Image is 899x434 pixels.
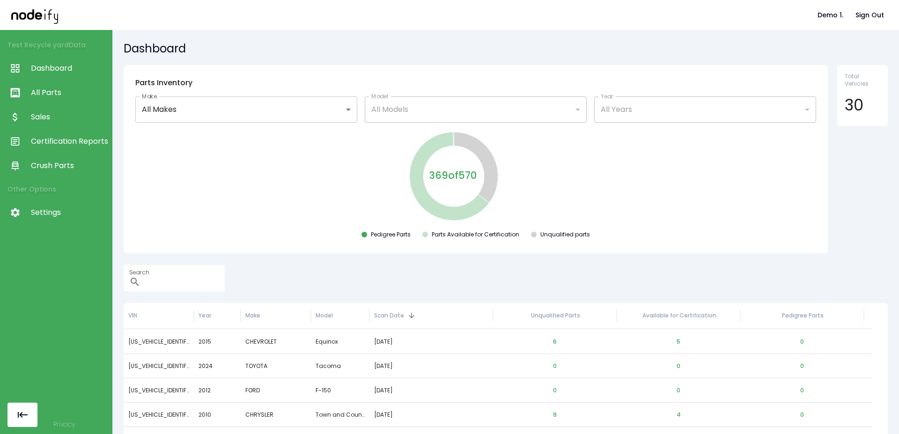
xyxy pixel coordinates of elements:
div: 2GNALBEK4F6107383 [124,329,194,353]
button: 5 [669,331,688,353]
div: All Years [594,96,816,123]
span: All Parts [31,87,107,98]
div: Parts Available for Certification [432,231,519,238]
div: Equinox [311,329,369,353]
div: Year [199,311,211,320]
button: 6 [545,331,564,353]
button: 0 [545,379,564,402]
a: Privacy [53,419,75,429]
img: nodeify [11,6,58,23]
button: 0 [669,355,688,377]
div: Model [316,311,333,320]
label: Model [371,92,388,100]
div: 2010 [194,402,241,427]
div: [DATE] [374,354,488,378]
button: 0 [545,355,564,377]
span: Dashboard [31,63,107,74]
span: Sales [31,111,107,123]
p: 369 of 570 [429,168,477,183]
h4: 30 [845,95,880,115]
button: 9 [545,404,564,426]
label: Make [142,92,157,100]
div: Pedigree Parts [782,311,824,320]
div: [DATE] [374,378,488,402]
div: 1FTFW1EF5CFB77270 [124,378,194,402]
button: Sort [405,309,418,322]
div: All Makes [135,96,357,123]
button: Sign Out [852,7,888,24]
div: Make [245,311,260,320]
div: 3TMLB5JN3RM076286 [124,353,194,378]
span: Certification Reports [31,136,107,147]
h5: Dashboard [124,41,888,56]
div: Pedigree Parts [371,231,411,238]
div: 2012 [194,378,241,402]
label: Search [129,268,149,276]
span: Settings [31,207,107,218]
div: Unqualified parts [540,231,590,238]
button: 4 [669,404,688,426]
span: Total Vehicles [845,73,880,88]
div: F-150 [311,378,369,402]
div: All Models [365,96,587,123]
button: Demo 1. [814,7,847,24]
h6: Parts Inventory [135,77,816,89]
label: Year [601,92,613,100]
button: 0 [669,379,688,402]
div: Available for Certification [642,311,716,320]
div: FORD [241,378,311,402]
div: Scan Date [374,311,404,320]
div: CHEVROLET [241,329,311,353]
div: Town and Country [311,402,369,427]
div: 2015 [194,329,241,353]
div: TOYOTA [241,353,311,378]
div: 2024 [194,353,241,378]
div: [DATE] [374,403,488,427]
span: Crush Parts [31,160,107,171]
div: 2A4RR2D16AR386663 [124,402,194,427]
div: Unqualified Parts [531,311,580,320]
div: [DATE] [374,330,488,353]
div: CHRYSLER [241,402,311,427]
div: VIN [128,311,137,320]
div: Tacoma [311,353,369,378]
